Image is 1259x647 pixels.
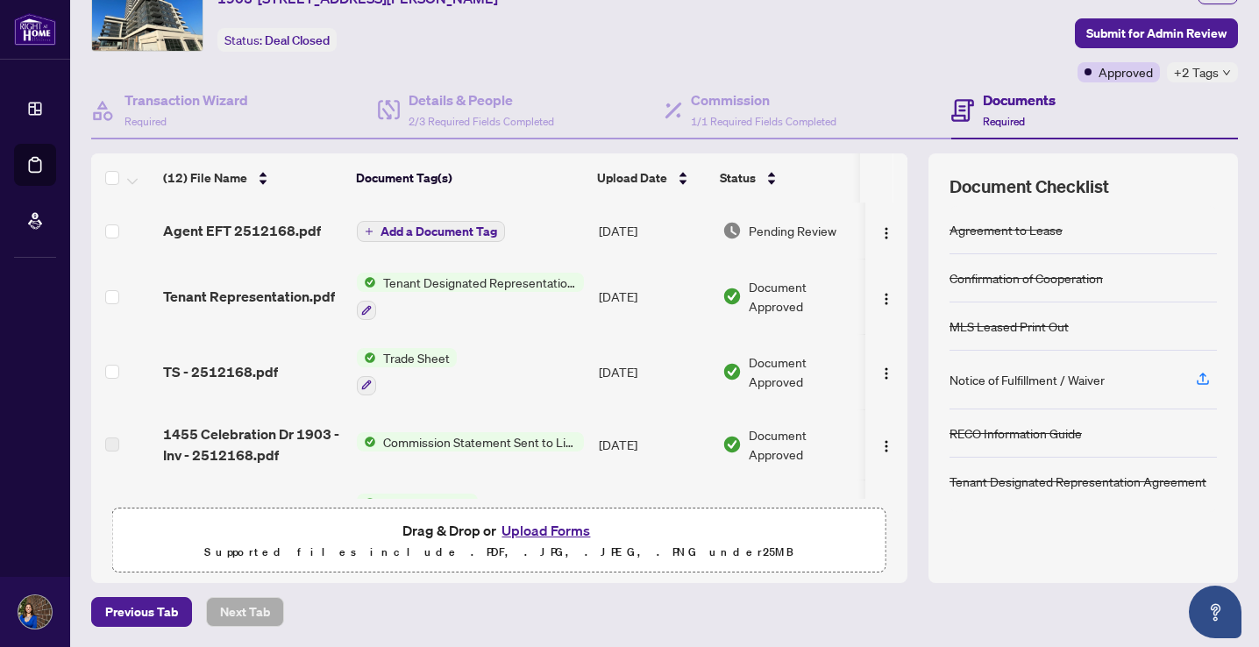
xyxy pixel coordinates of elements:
span: (12) File Name [163,168,247,188]
span: TS - 2512168.pdf [163,361,278,382]
th: Upload Date [590,153,713,203]
button: Next Tab [206,597,284,627]
span: Drag & Drop or [402,519,595,542]
td: [DATE] [592,480,715,555]
button: Add a Document Tag [357,221,505,242]
span: down [1222,68,1231,77]
h4: Commission [691,89,836,110]
button: Logo [872,282,900,310]
span: Upload Date [597,168,667,188]
button: Upload Forms [496,519,595,542]
span: Deposit Receipt [376,494,478,513]
span: Submit for Admin Review [1086,19,1227,47]
span: Document Approved [749,425,858,464]
button: Status IconTrade Sheet [357,348,457,395]
img: Status Icon [357,494,376,513]
h4: Documents [983,89,1056,110]
h4: Details & People [409,89,554,110]
span: Document Checklist [950,174,1109,199]
span: Document Approved [749,277,858,316]
img: Status Icon [357,273,376,292]
div: MLS Leased Print Out [950,316,1069,336]
button: Logo [872,358,900,386]
img: Document Status [722,287,742,306]
img: logo [14,13,56,46]
td: [DATE] [592,334,715,409]
img: Document Status [722,362,742,381]
span: Trade Sheet [376,348,457,367]
span: Document Approved [749,352,858,391]
span: Required [124,115,167,128]
span: 1455 Celebration Dr 1903 - Inv - 2512168.pdf [163,423,343,466]
img: Status Icon [357,432,376,451]
span: plus [365,227,373,236]
button: Status IconTenant Designated Representation Agreement [357,273,584,320]
span: Drag & Drop orUpload FormsSupported files include .PDF, .JPG, .JPEG, .PNG under25MB [113,508,886,573]
td: [DATE] [592,203,715,259]
span: Status [720,168,756,188]
span: Tenant Representation.pdf [163,286,335,307]
button: Status IconCommission Statement Sent to Listing Brokerage [357,432,584,451]
img: Logo [879,292,893,306]
span: Agent EFT 2512168.pdf [163,220,321,241]
img: Logo [879,366,893,380]
td: [DATE] [592,409,715,480]
div: Confirmation of Cooperation [950,268,1103,288]
td: [DATE] [592,259,715,334]
span: Deal Closed [265,32,330,48]
span: 2/3 Required Fields Completed [409,115,554,128]
span: Approved [1099,62,1153,82]
img: Status Icon [357,348,376,367]
span: 1/1 Required Fields Completed [691,115,836,128]
div: RECO Information Guide [950,423,1082,443]
span: Pending Review [749,221,836,240]
button: Logo [872,430,900,459]
img: Document Status [722,435,742,454]
span: Required [983,115,1025,128]
div: Agreement to Lease [950,220,1063,239]
span: Tenant Designated Representation Agreement [376,273,584,292]
button: Submit for Admin Review [1075,18,1238,48]
div: Status: [217,28,337,52]
button: Open asap [1189,586,1241,638]
span: +2 Tags [1174,62,1219,82]
button: Previous Tab [91,597,192,627]
span: Previous Tab [105,598,178,626]
div: Tenant Designated Representation Agreement [950,472,1206,491]
span: Deposit Receipt-[STREET_ADDRESS]pdf [163,495,343,537]
h4: Transaction Wizard [124,89,248,110]
span: Commission Statement Sent to Listing Brokerage [376,432,584,451]
th: (12) File Name [156,153,349,203]
p: Supported files include .PDF, .JPG, .JPEG, .PNG under 25 MB [124,542,875,563]
img: Logo [879,439,893,453]
img: Logo [879,226,893,240]
div: Notice of Fulfillment / Waiver [950,370,1105,389]
img: Document Status [722,221,742,240]
span: Add a Document Tag [381,225,497,238]
button: Add a Document Tag [357,220,505,243]
span: Document Approved [749,497,858,536]
img: Profile Icon [18,595,52,629]
button: Status IconDeposit Receipt [357,494,478,541]
button: Logo [872,217,900,245]
th: Status [713,153,862,203]
th: Document Tag(s) [349,153,590,203]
